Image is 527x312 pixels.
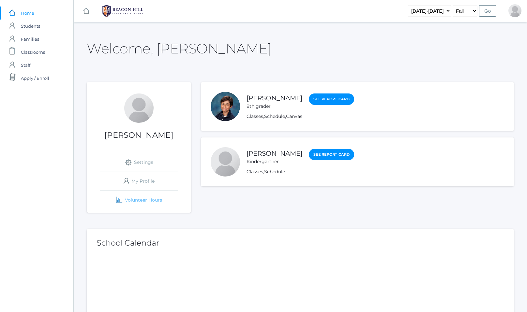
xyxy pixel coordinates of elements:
div: Peter Dishchekenian [508,4,521,17]
a: Schedule [264,113,285,119]
a: Settings [100,153,178,172]
h2: Welcome, [PERSON_NAME] [87,41,271,56]
div: , , [247,113,354,120]
a: Classes [247,113,263,119]
a: My Profile [100,172,178,191]
a: See Report Card [309,93,354,105]
div: Andrew Dishchekenian [211,92,240,121]
a: Schedule [264,169,285,175]
span: Home [21,7,34,20]
img: 1_BHCALogos-05.png [98,3,147,19]
span: Students [21,20,40,33]
a: Classes [247,169,263,175]
div: Kindergartner [247,158,302,165]
a: See Report Card [309,149,354,160]
div: Nathan Dishchekenian [211,147,240,177]
a: [PERSON_NAME] [247,149,302,157]
a: Canvas [286,113,302,119]
span: Staff [21,59,30,72]
input: Go [479,5,496,17]
h2: School Calendar [97,239,504,247]
span: Apply / Enroll [21,72,49,85]
div: 8th grader [247,103,302,110]
span: Classrooms [21,46,45,59]
h1: [PERSON_NAME] [87,131,191,139]
div: , [247,168,354,175]
span: Families [21,33,39,46]
a: Volunteer Hours [100,191,178,209]
a: [PERSON_NAME] [247,94,302,102]
div: Peter Dishchekenian [124,93,154,123]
